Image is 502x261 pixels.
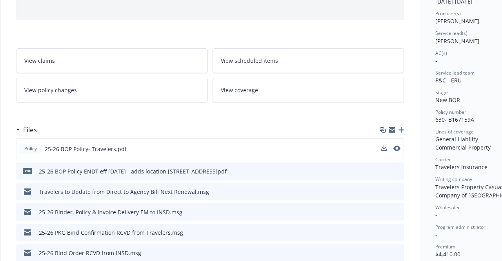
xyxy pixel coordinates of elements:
div: Travelers to Update from Direct to Agency Bill Next Renewal.msg [39,188,209,196]
span: $4,410.00 [435,250,460,258]
span: New BOR [435,96,460,104]
a: View scheduled items [213,48,404,73]
span: Wholesaler [435,204,460,211]
span: Producer(s) [435,10,461,17]
div: 25-26 BOP Policy ENDT eff [DATE] - adds location [STREET_ADDRESS]pdf [39,167,227,175]
span: AC(s) [435,50,447,57]
div: 25-26 Bind Order RCVD from INSD.msg [39,249,141,257]
span: View scheduled items [221,57,278,65]
button: preview file [394,249,401,257]
button: download file [381,167,387,175]
span: Service lead team [435,69,475,76]
a: View claims [16,48,208,73]
button: preview file [394,188,401,196]
span: - [435,57,437,64]
div: 25-26 Binder, Policy & Invoice Delivery EM to INSD.msg [39,208,182,216]
button: download file [381,228,387,237]
button: preview file [394,228,401,237]
span: [PERSON_NAME] [435,37,479,45]
span: - [435,211,437,219]
div: Files [16,125,37,135]
span: - [435,231,437,238]
span: Carrier [435,156,451,163]
span: View coverage [221,86,258,94]
span: View claims [24,57,55,65]
span: Stage [435,89,448,96]
span: Writing company [435,176,472,183]
button: download file [381,188,387,196]
a: View coverage [213,78,404,102]
a: View policy changes [16,78,208,102]
button: download file [381,145,387,151]
span: Lines of coverage [435,128,474,135]
button: download file [381,145,387,153]
span: Premium [435,243,455,250]
span: pdf [23,168,32,174]
span: View policy changes [24,86,77,94]
span: [PERSON_NAME] [435,17,479,25]
button: preview file [394,167,401,175]
span: Policy [23,145,38,152]
button: download file [381,208,387,216]
button: preview file [394,208,401,216]
span: 630- B167159A [435,116,474,123]
span: Policy number [435,109,466,115]
span: P&C - ERU [435,77,462,84]
span: Travelers Insurance [435,163,487,171]
button: download file [381,249,387,257]
span: Service lead(s) [435,30,467,37]
div: 25-26 PKG Bind Confirmation RCVD from Travelers.msg [39,228,183,237]
h3: Files [23,125,37,135]
span: Program administrator [435,224,486,230]
button: preview file [393,146,400,151]
button: preview file [393,145,400,153]
span: 25-26 BOP Policy- Travelers.pdf [45,145,127,153]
